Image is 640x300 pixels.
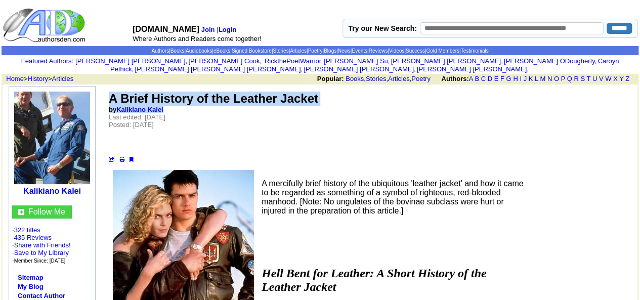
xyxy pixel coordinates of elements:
[554,75,559,82] a: O
[262,179,523,215] font: A mercifully brief history of the ubiquitous 'leather jacket' and how it came to be regarded as s...
[475,75,479,82] a: B
[23,187,81,195] a: Kalikiano Kalei
[14,249,69,256] a: Save to My Library
[14,241,71,249] a: Share with Friends!
[338,48,351,54] a: News
[3,75,73,82] font: > >
[201,26,215,33] a: Join
[500,75,504,82] a: F
[217,26,238,33] font: |
[134,67,135,72] font: i
[441,75,468,82] b: Authors:
[506,75,511,82] a: G
[18,274,44,281] a: Sitemap
[6,75,24,82] a: Home
[21,57,72,65] a: Featured Authors
[219,26,236,33] a: Login
[324,57,388,65] a: [PERSON_NAME] Su
[186,48,212,54] a: Audiobooks
[28,207,65,216] a: Follow Me
[547,75,552,82] a: N
[605,75,611,82] a: W
[14,92,90,184] img: 77566.jpg
[406,48,425,54] a: Success
[262,59,263,64] font: i
[109,106,163,113] font: by
[352,48,367,54] a: Events
[586,75,590,82] a: T
[346,75,364,82] a: Books
[290,48,307,54] a: Articles
[214,48,230,54] a: eBooks
[14,226,40,234] a: 322 titles
[28,75,48,82] a: History
[592,75,597,82] a: U
[303,67,304,72] font: i
[481,75,485,82] a: C
[170,48,185,54] a: Books
[411,75,431,82] a: Poetry
[487,75,492,82] a: D
[317,75,638,82] font: , , ,
[187,59,188,64] font: i
[109,113,165,128] font: Last edited: [DATE] Posted: [DATE]
[116,106,163,113] a: Kalikiano Kalei
[391,57,500,65] a: [PERSON_NAME] [PERSON_NAME]
[368,48,388,54] a: Reviews
[460,48,488,54] a: Testimonials
[388,75,410,82] a: Articles
[567,75,572,82] a: Q
[417,65,527,73] a: [PERSON_NAME] [PERSON_NAME]
[535,75,538,82] a: L
[3,8,88,43] img: logo_ad.gif
[613,75,618,82] a: X
[596,59,598,64] font: i
[619,75,623,82] a: Y
[503,59,504,64] font: i
[109,92,318,105] font: A Brief History of the Leather Jacket
[348,24,416,32] label: Try our New Search:
[469,75,473,82] a: A
[75,57,619,73] font: , , , , , , , , , ,
[625,75,629,82] a: Z
[18,209,24,215] img: gc.jpg
[574,75,578,82] a: R
[504,57,595,65] a: [PERSON_NAME] ODougherty
[273,48,288,54] a: Stories
[12,226,71,264] font: · ·
[317,75,344,82] b: Popular:
[513,75,518,82] a: H
[308,48,323,54] a: Poetry
[324,48,336,54] a: Blogs
[18,283,44,290] a: My Blog
[426,48,459,54] a: Gold Members
[390,59,391,64] font: i
[151,48,168,54] a: Authors
[232,48,272,54] a: Signed Bookstore
[323,59,324,64] font: i
[151,48,488,54] span: | | | | | | | | | | | | | | |
[494,75,498,82] a: E
[133,35,261,42] font: Where Authors and Readers come together!
[188,57,260,65] a: [PERSON_NAME] Cook
[529,67,530,72] font: i
[580,75,585,82] a: S
[415,67,416,72] font: i
[12,241,71,264] font: · · ·
[14,234,52,241] a: 435 Reviews
[18,292,65,299] a: Contact Author
[133,25,199,33] font: [DOMAIN_NAME]
[263,57,321,65] a: RickthePoetWarrior
[389,48,404,54] a: Videos
[523,75,527,82] a: J
[520,75,522,82] a: I
[599,75,604,82] a: V
[262,267,486,293] span: Hell Bent for Leather: A Short History of the Leather Jacket
[14,258,66,264] font: Member Since: [DATE]
[75,57,185,65] a: [PERSON_NAME] [PERSON_NAME]
[135,65,301,73] a: [PERSON_NAME] [PERSON_NAME] [PERSON_NAME]
[110,57,619,73] a: Caroyn Pethick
